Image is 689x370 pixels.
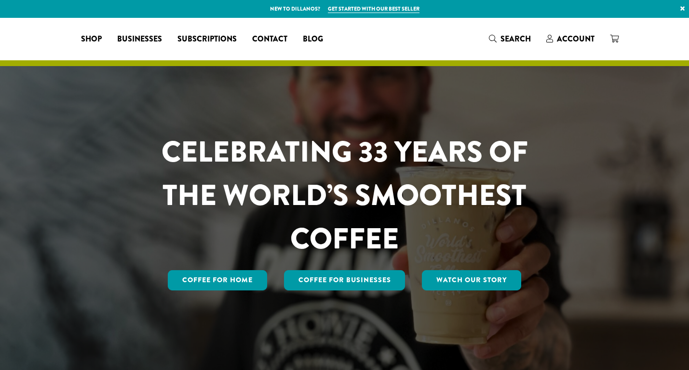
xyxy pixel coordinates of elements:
a: Get started with our best seller [328,5,419,13]
h1: CELEBRATING 33 YEARS OF THE WORLD’S SMOOTHEST COFFEE [133,130,556,260]
a: Coffee for Home [168,270,267,290]
span: Contact [252,33,287,45]
span: Businesses [117,33,162,45]
span: Subscriptions [177,33,237,45]
span: Search [500,33,531,44]
span: Account [557,33,594,44]
a: Watch Our Story [422,270,521,290]
span: Blog [303,33,323,45]
a: Search [481,31,539,47]
a: Coffee For Businesses [284,270,405,290]
a: Shop [73,31,109,47]
span: Shop [81,33,102,45]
